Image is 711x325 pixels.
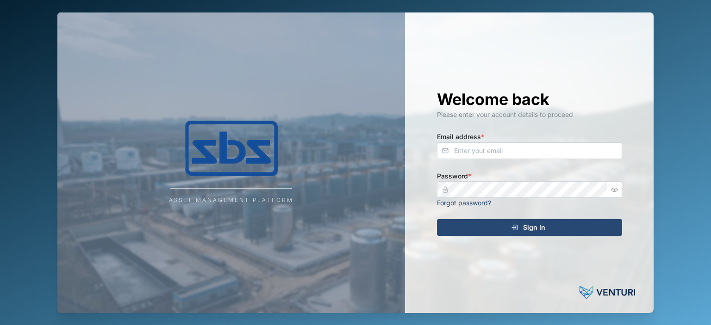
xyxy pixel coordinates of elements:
[169,196,293,205] div: Asset Management Platform
[437,219,622,236] button: Sign In
[523,220,545,235] span: Sign In
[437,132,484,142] label: Email address
[437,171,471,181] label: Password
[437,89,622,110] h1: Welcome back
[437,110,622,120] div: Please enter your account details to proceed
[437,142,622,159] input: Enter your email
[580,283,635,302] img: Powered by: Venturi
[437,199,491,207] a: Forgot password?
[139,121,324,176] img: Company Logo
